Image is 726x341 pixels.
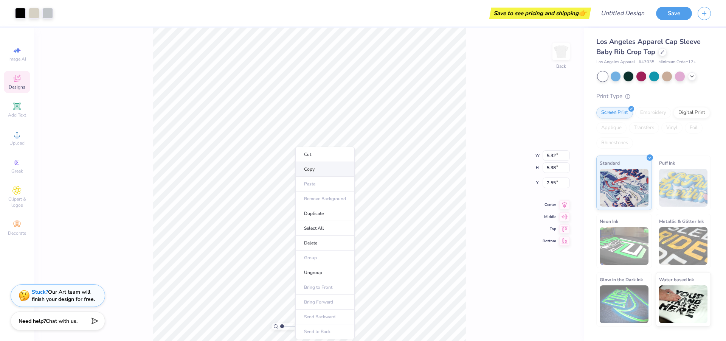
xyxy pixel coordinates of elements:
[656,7,692,20] button: Save
[596,37,701,56] span: Los Angeles Apparel Cap Sleeve Baby Rib Crop Top
[4,196,30,208] span: Clipart & logos
[629,122,659,134] div: Transfers
[32,288,95,303] div: Our Art team will finish your design for free.
[295,162,355,177] li: Copy
[595,6,650,21] input: Untitled Design
[8,56,26,62] span: Image AI
[543,226,556,232] span: Top
[491,8,589,19] div: Save to see pricing and shipping
[543,238,556,244] span: Bottom
[600,276,643,283] span: Glow in the Dark Ink
[596,137,633,149] div: Rhinestones
[295,265,355,280] li: Ungroup
[295,206,355,221] li: Duplicate
[596,122,627,134] div: Applique
[600,159,620,167] span: Standard
[295,147,355,162] li: Cut
[596,107,633,118] div: Screen Print
[685,122,703,134] div: Foil
[9,84,25,90] span: Designs
[32,288,48,296] strong: Stuck?
[295,221,355,236] li: Select All
[8,112,26,118] span: Add Text
[659,285,708,323] img: Water based Ink
[659,227,708,265] img: Metallic & Glitter Ink
[600,285,648,323] img: Glow in the Dark Ink
[659,217,704,225] span: Metallic & Glitter Ink
[635,107,671,118] div: Embroidery
[596,92,711,101] div: Print Type
[673,107,710,118] div: Digital Print
[295,236,355,251] li: Delete
[8,230,26,236] span: Decorate
[596,59,635,65] span: Los Angeles Apparel
[659,159,675,167] span: Puff Ink
[659,276,694,283] span: Water based Ink
[659,169,708,207] img: Puff Ink
[543,214,556,220] span: Middle
[9,140,25,146] span: Upload
[554,44,569,59] img: Back
[600,169,648,207] img: Standard
[639,59,655,65] span: # 43035
[658,59,696,65] span: Minimum Order: 12 +
[46,318,78,325] span: Chat with us.
[19,318,46,325] strong: Need help?
[600,217,618,225] span: Neon Ink
[556,63,566,70] div: Back
[543,202,556,207] span: Center
[661,122,683,134] div: Vinyl
[11,168,23,174] span: Greek
[600,227,648,265] img: Neon Ink
[579,8,587,17] span: 👉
